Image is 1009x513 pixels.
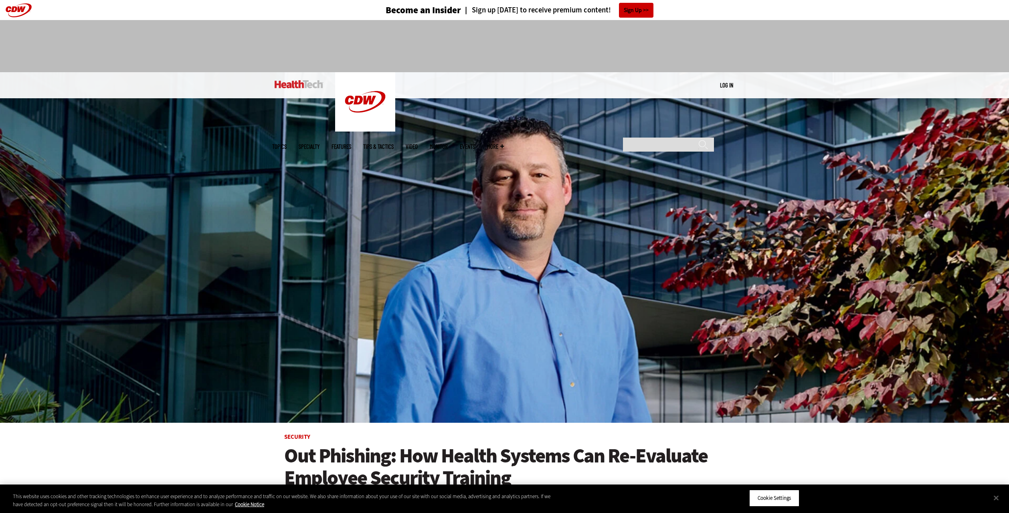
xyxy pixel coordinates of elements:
a: Out Phishing: How Health Systems Can Re-Evaluate Employee Security Training [284,445,725,489]
a: Log in [720,81,733,89]
a: Video [406,144,418,150]
img: Home [275,80,323,88]
a: More information about your privacy [235,501,264,508]
span: Specialty [299,144,319,150]
a: CDW [335,125,395,134]
a: MonITor [430,144,448,150]
h3: Become an Insider [386,6,461,15]
a: Sign Up [619,3,653,18]
button: Cookie Settings [749,490,799,507]
button: Close [987,489,1005,507]
a: Sign up [DATE] to receive premium content! [461,6,611,14]
a: Security [284,433,310,441]
div: This website uses cookies and other tracking technologies to enhance user experience and to analy... [13,493,555,508]
img: Home [335,72,395,132]
span: Topics [272,144,287,150]
a: Events [460,144,475,150]
a: Features [332,144,351,150]
a: Become an Insider [356,6,461,15]
iframe: advertisement [359,28,651,64]
a: Tips & Tactics [363,144,394,150]
span: More [487,144,504,150]
div: User menu [720,81,733,89]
